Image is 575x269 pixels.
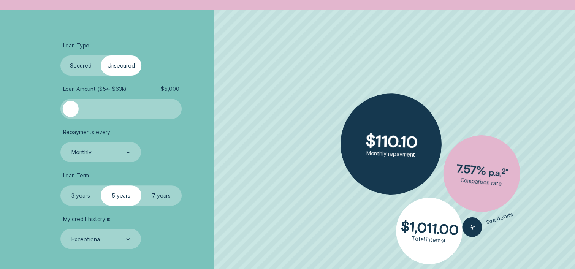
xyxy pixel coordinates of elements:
label: 3 years [60,185,101,206]
label: Unsecured [101,55,141,76]
label: Secured [60,55,101,76]
span: Loan Amount ( $5k - $63k ) [63,85,127,92]
span: Loan Type [63,42,90,49]
span: Repayments every [63,129,111,136]
div: Monthly [71,149,92,156]
span: $ 5,000 [161,85,179,92]
div: Exceptional [71,236,101,243]
span: My credit history is [63,216,111,223]
span: See details [486,211,514,226]
label: 5 years [101,185,141,206]
span: Loan Term [63,172,89,179]
button: See details [460,205,516,240]
label: 7 years [141,185,182,206]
